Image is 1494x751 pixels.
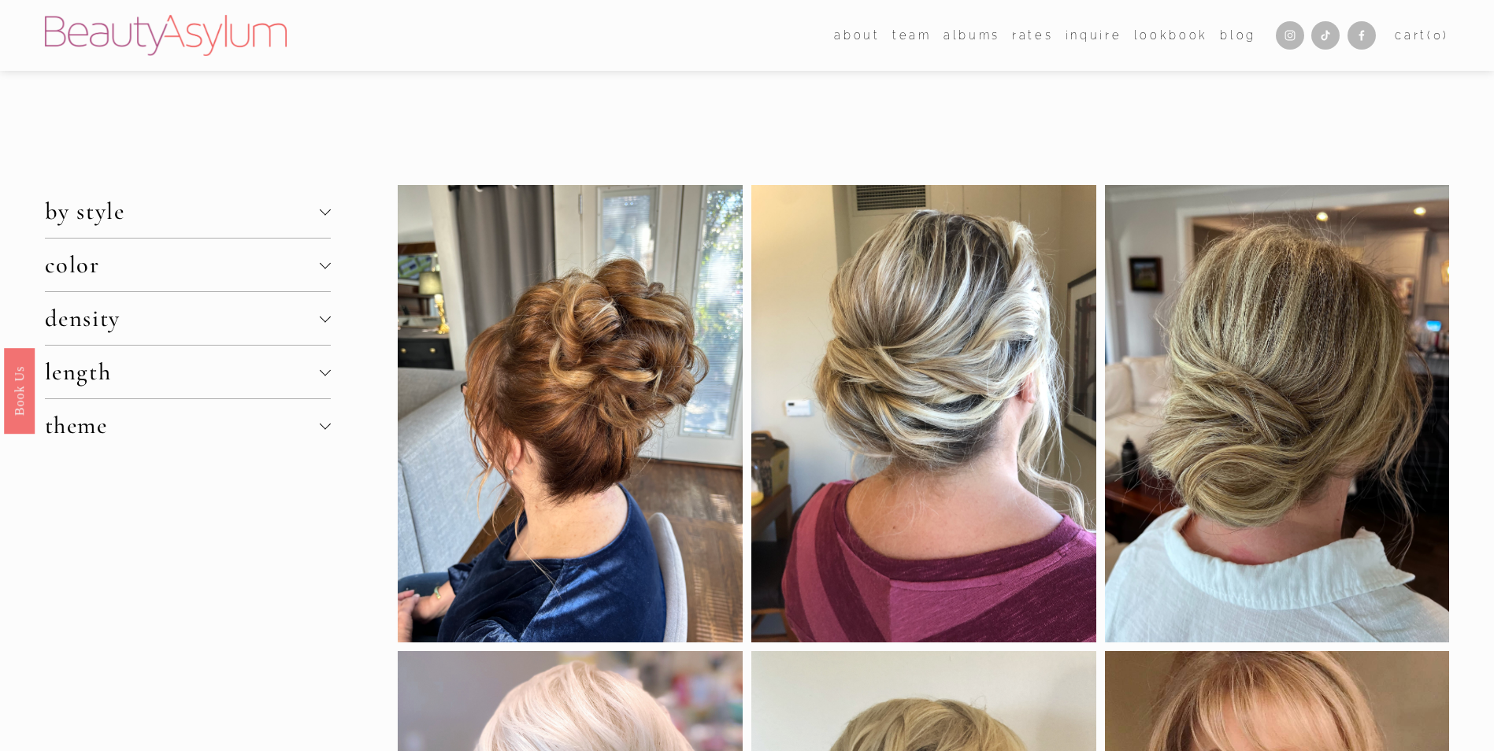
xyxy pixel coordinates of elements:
span: ( ) [1427,28,1449,42]
a: 0 items in cart [1395,25,1449,46]
button: by style [45,185,331,238]
button: density [45,292,331,345]
a: TikTok [1311,21,1340,50]
span: color [45,250,320,279]
a: Rates [1012,24,1053,46]
span: length [45,357,320,387]
a: folder dropdown [834,24,880,46]
a: Inquire [1066,24,1122,46]
img: Beauty Asylum | Bridal Hair &amp; Makeup Charlotte &amp; Atlanta [45,15,287,56]
button: theme [45,399,331,452]
button: length [45,346,331,398]
a: Book Us [4,348,35,434]
a: Facebook [1348,21,1376,50]
a: Instagram [1276,21,1304,50]
span: 0 [1433,28,1444,42]
span: theme [45,411,320,440]
span: team [892,25,932,46]
a: Blog [1220,24,1256,46]
a: folder dropdown [892,24,932,46]
a: Lookbook [1134,24,1208,46]
span: about [834,25,880,46]
span: by style [45,197,320,226]
span: density [45,304,320,333]
a: albums [943,24,1000,46]
button: color [45,239,331,291]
